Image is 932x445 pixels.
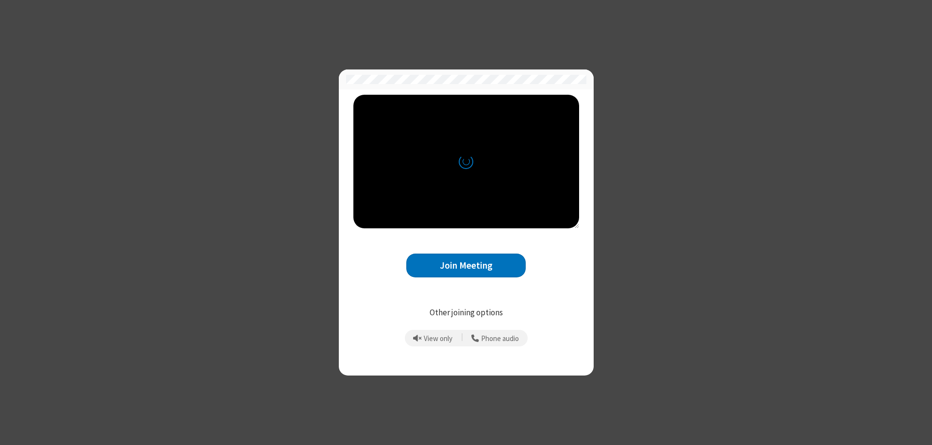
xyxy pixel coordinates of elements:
span: Phone audio [481,335,519,343]
button: Join Meeting [406,254,526,277]
button: Use your phone for mic and speaker while you view the meeting on this device. [468,330,523,346]
button: Prevent echo when there is already an active mic and speaker in the room. [410,330,456,346]
p: Other joining options [353,307,579,319]
span: | [461,331,463,345]
span: View only [424,335,452,343]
